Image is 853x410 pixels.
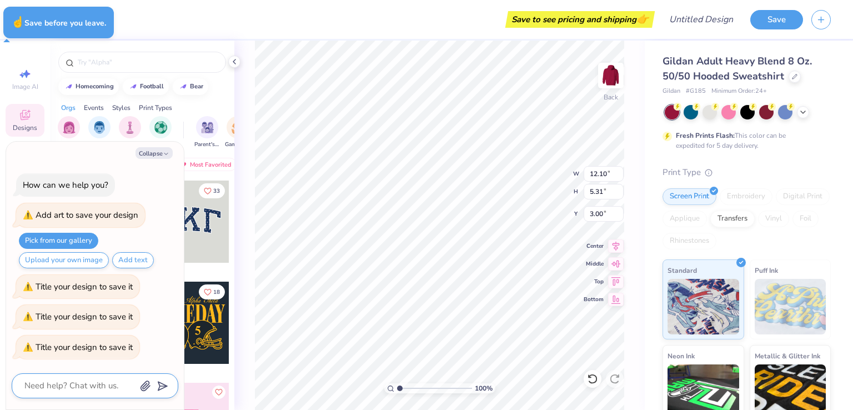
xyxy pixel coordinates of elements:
[750,10,803,29] button: Save
[584,296,604,303] span: Bottom
[154,121,167,134] img: Sports Image
[663,211,707,227] div: Applique
[663,54,812,83] span: Gildan Adult Heavy Blend 8 Oz. 50/50 Hooded Sweatshirt
[686,87,706,96] span: # G185
[600,64,622,87] img: Back
[232,121,244,134] img: Game Day Image
[93,121,106,134] img: Fraternity Image
[129,83,138,90] img: trend_line.gif
[63,121,76,134] img: Sorority Image
[36,209,138,221] div: Add art to save your design
[755,350,820,362] span: Metallic & Glitter Ink
[149,116,172,149] div: filter for Sports
[58,78,119,95] button: homecoming
[19,252,109,268] button: Upload your own image
[87,116,112,149] div: filter for Fraternity
[140,83,164,89] div: football
[174,158,237,171] div: Most Favorited
[36,311,133,322] div: Title your design to save it
[663,233,716,249] div: Rhinestones
[508,11,652,28] div: Save to see pricing and shipping
[179,83,188,90] img: trend_line.gif
[720,188,772,205] div: Embroidery
[149,116,172,149] button: filter button
[123,78,169,95] button: football
[584,278,604,286] span: Top
[139,103,172,113] div: Print Types
[61,103,76,113] div: Orgs
[636,12,649,26] span: 👉
[23,179,108,191] div: How can we help you?
[136,147,173,159] button: Collapse
[58,116,80,149] button: filter button
[194,116,220,149] button: filter button
[12,82,38,91] span: Image AI
[194,116,220,149] div: filter for Parent's Weekend
[112,103,131,113] div: Styles
[676,131,812,151] div: This color can be expedited for 5 day delivery.
[668,279,739,334] img: Standard
[776,188,830,205] div: Digital Print
[36,342,133,353] div: Title your design to save it
[119,116,141,149] div: filter for Club
[668,350,695,362] span: Neon Ink
[225,141,250,149] span: Game Day
[711,87,767,96] span: Minimum Order: 24 +
[213,289,220,295] span: 18
[194,141,220,149] span: Parent's Weekend
[36,281,133,292] div: Title your design to save it
[119,116,141,149] button: filter button
[755,279,826,334] img: Puff Ink
[76,83,114,89] div: homecoming
[124,121,136,134] img: Club Image
[660,8,742,31] input: Untitled Design
[755,264,778,276] span: Puff Ink
[213,188,220,194] span: 33
[225,116,250,149] button: filter button
[225,116,250,149] div: filter for Game Day
[212,386,225,399] button: Like
[584,242,604,250] span: Center
[663,87,680,96] span: Gildan
[19,233,98,249] button: Pick from our gallery
[199,284,225,299] button: Like
[201,121,214,134] img: Parent's Weekend Image
[64,83,73,90] img: trend_line.gif
[77,57,219,68] input: Try "Alpha"
[199,183,225,198] button: Like
[112,252,154,268] button: Add text
[668,264,697,276] span: Standard
[190,83,203,89] div: bear
[58,116,80,149] div: filter for Sorority
[584,260,604,268] span: Middle
[87,116,112,149] button: filter button
[84,103,104,113] div: Events
[663,166,831,179] div: Print Type
[475,383,493,393] span: 100 %
[758,211,789,227] div: Vinyl
[676,131,735,140] strong: Fresh Prints Flash:
[710,211,755,227] div: Transfers
[13,123,37,132] span: Designs
[173,78,208,95] button: bear
[604,92,618,102] div: Back
[663,188,716,205] div: Screen Print
[792,211,819,227] div: Foil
